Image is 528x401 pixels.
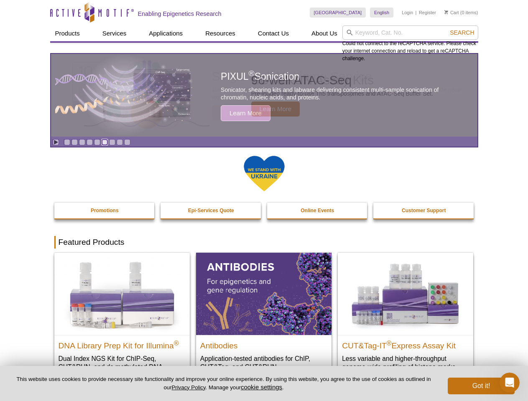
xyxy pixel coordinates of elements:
a: Products [50,25,85,41]
a: Online Events [267,203,368,218]
img: Your Cart [444,10,448,14]
a: Promotions [54,203,156,218]
a: Register [419,10,436,15]
img: PIXUL sonication [55,53,193,137]
strong: Customer Support [402,208,446,213]
h2: Antibodies [200,338,327,350]
strong: Epi-Services Quote [188,208,234,213]
a: DNA Library Prep Kit for Illumina DNA Library Prep Kit for Illumina® Dual Index NGS Kit for ChIP-... [54,253,190,388]
div: Could not connect to the reCAPTCHA service. Please check your internet connection and reload to g... [342,25,478,62]
span: Search [450,29,474,36]
a: Go to slide 6 [102,139,108,145]
a: Go to slide 4 [87,139,93,145]
a: Go to slide 7 [109,139,115,145]
a: Go to slide 1 [64,139,70,145]
li: | [416,8,417,18]
img: We Stand With Ukraine [243,155,285,192]
iframe: Intercom live chat [500,373,520,393]
h2: Enabling Epigenetics Research [138,10,222,18]
a: Customer Support [373,203,474,218]
li: (0 items) [444,8,478,18]
sup: ® [174,339,179,346]
sup: ® [249,69,255,78]
p: Application-tested antibodies for ChIP, CUT&Tag, and CUT&RUN. [200,354,327,371]
img: All Antibodies [196,253,332,335]
span: PIXUL Sonication [221,71,299,82]
a: English [370,8,393,18]
a: Cart [444,10,459,15]
a: Applications [144,25,188,41]
p: Sonicator, shearing kits and labware delivering consistent multi-sample sonication of chromatin, ... [221,86,458,101]
a: Go to slide 3 [79,139,85,145]
sup: ® [387,339,392,346]
button: Got it! [448,378,515,394]
a: Go to slide 2 [71,139,78,145]
a: All Antibodies Antibodies Application-tested antibodies for ChIP, CUT&Tag, and CUT&RUN. [196,253,332,379]
h2: Featured Products [54,236,474,249]
p: Dual Index NGS Kit for ChIP-Seq, CUT&RUN, and ds methylated DNA assays. [59,354,186,380]
input: Keyword, Cat. No. [342,25,478,40]
strong: Online Events [301,208,334,213]
span: Learn More [221,105,270,121]
article: PIXUL Sonication [51,54,477,137]
a: [GEOGRAPHIC_DATA] [310,8,366,18]
a: Go to slide 9 [124,139,130,145]
img: DNA Library Prep Kit for Illumina [54,253,190,335]
button: Search [447,29,477,36]
a: Resources [200,25,240,41]
a: About Us [306,25,342,41]
a: CUT&Tag-IT® Express Assay Kit CUT&Tag-IT®Express Assay Kit Less variable and higher-throughput ge... [338,253,473,379]
a: Services [97,25,132,41]
a: PIXUL sonication PIXUL®Sonication Sonicator, shearing kits and labware delivering consistent mult... [51,54,477,137]
a: Login [402,10,413,15]
a: Contact Us [253,25,294,41]
button: cookie settings [241,383,282,391]
a: Epi-Services Quote [161,203,262,218]
strong: Promotions [91,208,119,213]
h2: CUT&Tag-IT Express Assay Kit [342,338,469,350]
p: This website uses cookies to provide necessary site functionality and improve your online experie... [13,376,434,391]
p: Less variable and higher-throughput genome-wide profiling of histone marks​. [342,354,469,371]
a: Privacy Policy [171,384,205,391]
a: Toggle autoplay [53,139,59,145]
h2: DNA Library Prep Kit for Illumina [59,338,186,350]
img: CUT&Tag-IT® Express Assay Kit [338,253,473,335]
a: Go to slide 8 [117,139,123,145]
a: Go to slide 5 [94,139,100,145]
